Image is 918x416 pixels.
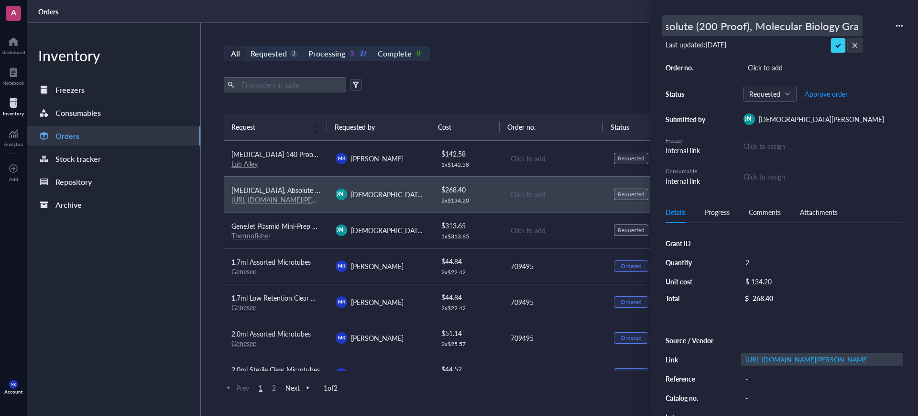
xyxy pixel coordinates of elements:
div: Requested [618,226,645,234]
div: Ordered [621,298,642,306]
div: Attachments [800,207,838,217]
div: 1 x $ 313.65 [441,233,495,240]
div: Click to assign [743,171,785,182]
div: - [741,372,903,385]
div: Grant ID [666,239,714,247]
span: 1.7ml Low Retention Clear Microtubes [231,293,344,303]
div: Reference [666,374,714,383]
div: 27 [359,50,367,58]
span: Request [231,122,308,132]
td: Click to add [502,212,606,248]
div: Ordered [621,370,642,378]
input: Find orders in table [238,78,342,92]
div: Last updated: [DATE] [666,40,903,49]
div: Click to add [743,61,903,74]
div: Consumable [666,167,709,176]
span: [PERSON_NAME] [351,333,404,343]
span: [DEMOGRAPHIC_DATA][PERSON_NAME] [351,225,476,235]
div: $ 142.58 [441,148,495,159]
div: Internal link [666,176,709,186]
span: [PERSON_NAME] [351,261,404,271]
div: Quantity [666,258,714,267]
th: Cost [430,113,499,140]
div: Order no. [666,63,709,72]
div: Processing [308,47,345,60]
div: Inventory [3,111,24,116]
div: - [741,334,903,347]
a: Archive [27,195,200,214]
a: Orders [38,7,60,16]
a: [URL][DOMAIN_NAME][PERSON_NAME] [231,195,355,204]
div: Inventory [27,46,200,65]
td: 709495 [502,320,606,356]
div: Dashboard [1,49,25,55]
div: Comments [749,207,781,217]
div: $ [745,294,749,303]
div: Total [666,294,714,303]
span: MK [338,298,345,305]
div: Internal link [666,145,709,156]
div: Progress [705,207,730,217]
div: 2 x $ 22.42 [441,269,495,276]
span: Prev [224,383,249,392]
th: Requested by [327,113,430,140]
span: 1 [255,383,266,392]
span: [PERSON_NAME] [318,226,365,235]
th: Order no. [500,113,603,140]
span: [MEDICAL_DATA] 140 Proof (70%) [MEDICAL_DATA] [231,149,389,159]
button: Approve order [804,86,848,101]
a: Dashboard [1,34,25,55]
td: 709495 [502,248,606,284]
div: Orders [55,129,79,143]
div: 0 [415,50,423,58]
div: Archive [55,198,82,212]
div: Click to add [511,225,599,236]
span: 2.0ml Assorted Microtubes [231,329,311,338]
div: Click to add [511,153,599,164]
div: Details [666,207,686,217]
div: Unit cost [666,277,714,286]
div: $ 44.84 [441,256,495,267]
div: Stock tracker [55,152,101,166]
div: segmented control [224,46,430,61]
div: 3 [348,50,356,58]
div: - [741,391,903,405]
span: [PERSON_NAME] [318,190,365,199]
div: Ordered [621,334,642,342]
div: 2 [741,256,903,269]
div: Requested [618,191,645,198]
div: Notebook [2,80,24,86]
span: [PERSON_NAME] [351,154,404,163]
div: 268.40 [753,294,773,303]
a: Lab Alley [231,159,258,169]
span: [DEMOGRAPHIC_DATA][PERSON_NAME] [351,190,476,199]
td: Click to add [502,141,606,177]
div: Account [4,389,23,394]
span: MK [338,262,345,269]
div: Click to assign [743,141,903,151]
div: Complete [378,47,411,60]
td: 709495 [502,284,606,320]
a: Repository [27,172,200,191]
a: Freezers [27,80,200,100]
span: MK [338,334,345,341]
span: 2 [268,383,280,392]
span: GeneJet Plasmid Mini-Prep Kit 250 Preps [231,221,352,231]
a: Thermofisher [231,231,271,240]
div: 2 x $ 22.42 [441,304,495,312]
th: Status [603,113,672,140]
th: Request [224,113,327,140]
div: $ 313.65 [441,220,495,231]
div: Repository [55,175,92,189]
span: MK [338,155,345,161]
div: Ordered [621,262,642,270]
div: Add [9,176,18,182]
div: Submitted by [666,115,709,124]
span: [PERSON_NAME] [726,115,773,124]
span: Next [285,383,312,392]
div: Link [666,355,714,364]
div: Source / Vendor [666,336,714,345]
div: 2 x $ 134.20 [441,197,495,204]
div: 709495 [511,369,599,379]
span: [PERSON_NAME] [351,297,404,307]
